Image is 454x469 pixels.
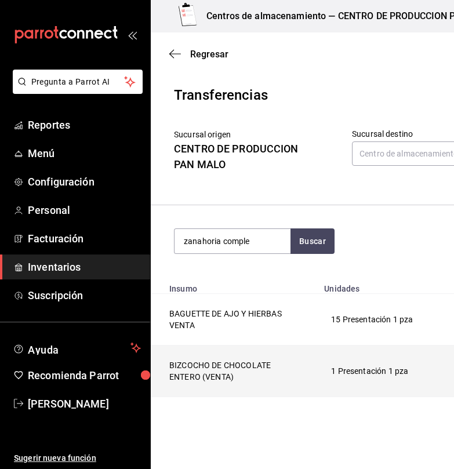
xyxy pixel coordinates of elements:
input: Buscar insumo [175,229,290,253]
td: 15 Presentación 1 pza [317,294,441,346]
td: BIZCOCHO DE CHOCOLATE ENTERO (VENTA) [151,346,317,397]
span: Pregunta a Parrot AI [31,76,125,88]
span: Sugerir nueva función [14,452,141,464]
td: BOLLO DE CARDAMOMO VENTA [151,397,317,437]
span: Recomienda Parrot [28,368,141,383]
span: Facturación [28,231,141,246]
button: Pregunta a Parrot AI [13,70,143,94]
th: Insumo [151,277,317,294]
td: 1 Presentación 1 pza [317,346,441,397]
td: 10 Presentación 1 pza [317,397,441,437]
a: Pregunta a Parrot AI [8,84,143,96]
button: Buscar [290,228,335,254]
button: Regresar [169,49,228,60]
span: Menú [28,146,141,161]
button: open_drawer_menu [128,30,137,39]
span: Ayuda [28,341,126,355]
th: Unidades [317,277,441,294]
span: Personal [28,202,141,218]
span: Regresar [190,49,228,60]
span: Suscripción [28,288,141,303]
span: Configuración [28,174,141,190]
td: BAGUETTE DE AJO Y HIERBAS VENTA [151,294,317,346]
span: Inventarios [28,259,141,275]
span: [PERSON_NAME] [28,396,141,412]
div: CENTRO DE PRODUCCION PAN MALO [174,141,306,172]
p: Sucursal origen [174,129,306,141]
span: Reportes [28,117,141,133]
